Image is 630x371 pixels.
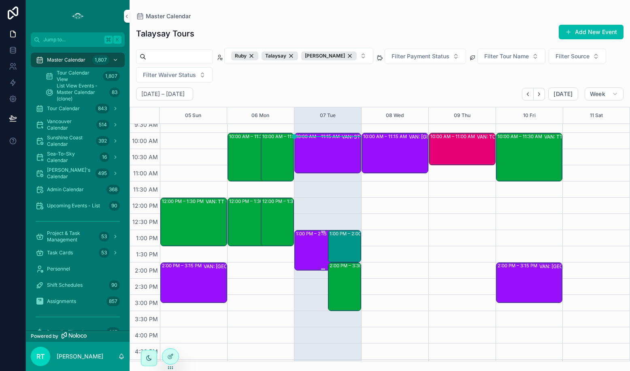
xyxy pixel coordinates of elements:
div: 10:00 AM – 11:30 AM [498,133,544,140]
div: 90 [109,280,120,290]
span: Admin Calendar [47,186,84,193]
div: 1:00 PM – 2:15 PM [296,230,337,237]
span: 11:30 AM [131,186,160,193]
span: [PERSON_NAME]'s Calendar [47,167,92,180]
div: VAN: [GEOGRAPHIC_DATA][PERSON_NAME] (15) Aude-[PERSON_NAME], TW:MIRB-QFMV [409,134,473,140]
a: Tour Calendar843 [31,101,125,116]
a: Powered by [26,330,130,342]
span: Powered by [31,333,58,339]
div: 843 [96,104,109,113]
div: VAN: [GEOGRAPHIC_DATA][PERSON_NAME] (5) [PERSON_NAME], TW:SDSN-TVMJ [539,263,604,270]
div: 10:00 AM – 11:15 AM [296,133,342,140]
button: Unselect 4 [231,51,258,60]
button: Week [585,87,624,100]
div: 12:00 PM – 1:30 PM [162,198,206,205]
span: 4:00 PM [133,332,160,339]
div: 10:00 AM – 11:15 AMVAN: [GEOGRAPHIC_DATA][PERSON_NAME] (15) Aude-[PERSON_NAME], TW:MIRB-QFMV [362,133,428,173]
span: 12:30 PM [130,218,160,225]
span: Filter Waiver Status [143,71,196,79]
div: 10:00 AM – 11:15 AM [363,133,409,140]
span: 9:30 AM [132,121,160,128]
button: Select Button [477,49,545,64]
a: Shift Schedules90 [31,278,125,292]
div: scrollable content [26,47,130,330]
span: Shift Schedules [47,282,83,288]
button: 07 Tue [320,107,336,124]
div: 12:00 PM – 1:30 PMVAN: TT - [PERSON_NAME] (3) [PERSON_NAME], TW:HYRC-IZNQ [228,198,284,246]
span: Sunshine Coast Calendar [47,134,93,147]
h2: [DATE] – [DATE] [141,90,185,98]
div: 1:00 PM – 2:00 PM [330,230,371,237]
div: 09 Thu [454,107,470,124]
button: Next [534,88,545,100]
span: RT [36,352,45,361]
div: 2:00 PM – 3:30 PM [328,263,361,311]
div: 10:00 AM – 11:30 AM [261,133,294,181]
span: 10:30 AM [130,154,160,160]
a: Master Calendar [136,12,191,20]
div: 2:00 PM – 3:15 PM [498,262,539,269]
a: Personnel [31,262,125,276]
span: K [114,36,121,43]
div: 2:00 PM – 3:15 PMVAN: [GEOGRAPHIC_DATA][PERSON_NAME] (5) [PERSON_NAME], TW:SDSN-TVMJ [496,263,562,303]
a: Vancouver Calendar514 [31,117,125,132]
button: Back [522,88,534,100]
span: Vancouver Calendar [47,118,93,131]
span: Jump to... [43,36,101,43]
a: Admin Calendar368 [31,182,125,197]
span: Filter Payment Status [392,52,449,60]
span: Filter Tour Name [484,52,529,60]
span: Tour Calendar [47,105,80,112]
div: 2:00 PM – 3:15 PMVAN: [GEOGRAPHIC_DATA][PERSON_NAME] (1) [PERSON_NAME], TW:PDNY-XKZN [161,263,227,303]
button: [DATE] [548,87,578,100]
div: 1,807 [92,55,109,65]
div: 857 [106,296,120,306]
span: 1:00 PM [134,235,160,241]
div: 08 Wed [386,107,404,124]
div: 627 [106,327,120,337]
span: Project & Task Management [47,230,96,243]
span: Task Cards [47,249,73,256]
span: List View Events - Master Calendar (clone) [57,83,106,102]
div: VAN: TT - [PERSON_NAME] (3) [PERSON_NAME], TW:MXQH-NNZG [206,198,270,205]
div: VAN: ST - School Program (Private) (74) [PERSON_NAME], TW:[PERSON_NAME]-GFJV [342,134,406,140]
div: 495 [96,168,109,178]
div: 53 [99,232,109,241]
div: 90 [109,201,120,211]
button: Select Button [385,49,466,64]
div: 1,807 [103,71,120,81]
a: Sunshine Coast Calendar392 [31,134,125,148]
img: App logo [71,10,84,23]
div: VAN: [GEOGRAPHIC_DATA][PERSON_NAME] (1) [PERSON_NAME], TW:PDNY-XKZN [204,263,268,270]
span: 4:30 PM [133,348,160,355]
div: 1:00 PM – 2:15 PMVAN: [GEOGRAPHIC_DATA][PERSON_NAME] (37) [PERSON_NAME], TW:KXAG-FYUR [295,230,351,270]
span: Master Calendar [47,57,85,63]
button: Select Button [549,49,606,64]
span: Talaysay [265,53,286,59]
button: Add New Event [559,25,624,39]
span: 10:00 AM [130,137,160,144]
a: Upcoming Events - List90 [31,198,125,213]
div: 1:00 PM – 2:00 PM [328,230,361,262]
h1: Talaysay Tours [136,28,194,39]
button: 11 Sat [590,107,603,124]
div: VAN: TT - [PERSON_NAME] (2) [PERSON_NAME], TW:MWJF-MTAY [544,134,609,140]
span: [PERSON_NAME] [305,53,345,59]
span: Personnel [47,266,70,272]
span: Payroll - Timesheets [47,329,95,335]
div: VAN: TO - [PERSON_NAME] (24) [PERSON_NAME], TW:PBFU-WFTZ [477,134,541,140]
div: 10:00 AM – 11:00 AM [430,133,477,140]
span: 3:00 PM [133,299,160,306]
button: 06 Mon [251,107,269,124]
span: 3:30 PM [133,316,160,322]
span: Master Calendar [146,12,191,20]
a: Sea-To-Sky Calendar16 [31,150,125,164]
button: 10 Fri [523,107,536,124]
div: 10:00 AM – 11:30 AM [229,133,276,140]
a: Project & Task Management53 [31,229,125,244]
a: Assignments857 [31,294,125,309]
